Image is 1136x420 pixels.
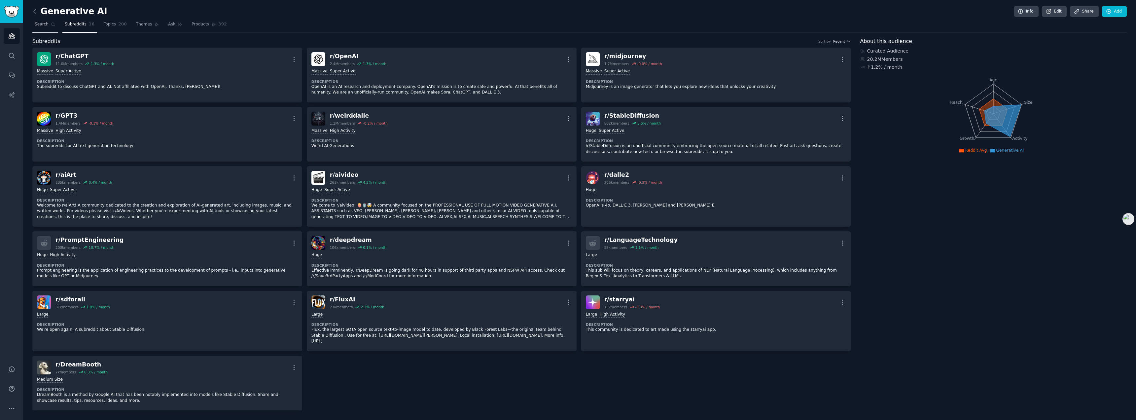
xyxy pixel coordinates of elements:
p: The subreddit for AI text generation technology [37,143,298,149]
div: -0.3 % / month [635,305,660,309]
div: High Activity [330,128,356,134]
tspan: Activity [1012,136,1027,141]
div: Curated Audience [860,48,1127,55]
div: 1.1 % / month [635,245,658,250]
div: Huge [37,187,48,193]
a: GPT3r/GPT31.4Mmembers-0.1% / monthMassiveHigh ActivityDescriptionThe subreddit for AI text genera... [32,107,302,162]
a: StableDiffusionr/StableDiffusion802kmembers3.5% / monthHugeSuper ActiveDescription/r/StableDiffus... [581,107,851,162]
p: This community is dedicated to art made using the starryai app. [586,327,846,333]
tspan: Growth [960,136,974,141]
a: Subreddits16 [62,19,97,33]
a: Info [1014,6,1039,17]
p: DreamBooth is a method by Google AI that has been notably implemented into models like Stable Dif... [37,392,298,403]
span: Subreddits [32,37,60,46]
div: 11.0M members [55,61,83,66]
img: dalle2 [586,171,600,185]
div: High Activity [50,252,76,258]
img: midjourney [586,52,600,66]
span: About this audience [860,37,912,46]
a: sdforallr/sdforall31kmembers1.0% / monthLargeDescriptionWe're open again. A subreddit about Stabl... [32,291,302,351]
div: 1.7M members [604,61,629,66]
div: r/ dalle2 [604,171,662,179]
span: Recent [833,39,845,44]
dt: Description [37,79,298,84]
div: 263k members [330,180,355,185]
div: 1.4M members [55,121,81,126]
a: Topics200 [101,19,129,33]
span: Reddit Avg [965,148,987,153]
span: Topics [104,21,116,27]
div: r/ StableDiffusion [604,112,661,120]
a: Share [1070,6,1098,17]
span: 16 [89,21,94,27]
div: Super Active [324,187,350,193]
div: 7k members [55,370,76,374]
p: Prompt engineering is the application of engineering practices to the development of prompts - i.... [37,268,298,279]
div: 3.5 % / month [637,121,661,126]
div: Massive [37,128,53,134]
div: Huge [37,252,48,258]
a: OpenAIr/OpenAI2.4Mmembers1.3% / monthMassiveSuper ActiveDescriptionOpenAI is an AI research and d... [307,48,577,102]
h2: Generative AI [32,6,107,17]
tspan: Reach [950,100,963,104]
div: 23k members [330,305,353,309]
div: 1.0 % / month [87,305,110,309]
div: ↑ 1.2 % / month [867,64,902,71]
div: Large [311,312,323,318]
a: FluxAIr/FluxAI23kmembers2.3% / monthLargeDescriptionFlux, the largest SOTA open source text-to-im... [307,291,577,351]
a: Add [1102,6,1127,17]
span: 392 [218,21,227,27]
a: Edit [1042,6,1067,17]
p: Welcome to r/aivideo! 🍿🥤🤯 A community focused on the PROFESSIONAL USE OF FULL MOTION VIDEO GENERA... [311,203,572,220]
div: 802k members [604,121,629,126]
tspan: Size [1024,100,1032,104]
div: Massive [311,128,328,134]
dt: Description [586,138,846,143]
img: StableDiffusion [586,112,600,126]
dt: Description [586,198,846,203]
dt: Description [586,79,846,84]
div: 106k members [330,245,355,250]
img: starryai [586,295,600,309]
div: 2.4M members [330,61,355,66]
a: Products392 [189,19,229,33]
span: 200 [118,21,127,27]
p: Weird AI Generations [311,143,572,149]
div: r/ starryai [604,295,660,304]
button: Recent [833,39,851,44]
tspan: Age [989,78,997,82]
div: 1.2M members [330,121,355,126]
div: 206k members [604,180,629,185]
img: GPT3 [37,112,51,126]
img: deepdream [311,236,325,250]
div: Massive [37,68,53,75]
p: OpenAI is an AI research and deployment company. OpenAI's mission is to create safe and powerful ... [311,84,572,95]
p: Midjourney is an image generator that lets you explore new ideas that unlocks your creativity. [586,84,846,90]
div: r/ ChatGPT [55,52,114,60]
a: r/PromptEngineering200kmembers10.7% / monthHugeHigh ActivityDescriptionPrompt engineering is the ... [32,231,302,286]
div: 20.2M Members [860,56,1127,63]
dt: Description [37,387,298,392]
dt: Description [586,322,846,327]
div: 1.3 % / month [91,61,114,66]
div: 4.2 % / month [363,180,386,185]
span: Products [192,21,209,27]
p: This sub will focus on theory, careers, and applications of NLP (Natural Language Processing), wh... [586,268,846,279]
div: Super Active [599,128,624,134]
div: Massive [311,68,328,75]
dt: Description [311,263,572,268]
div: r/ OpenAI [330,52,386,60]
div: r/ GPT3 [55,112,113,120]
div: 10.7 % / month [89,245,114,250]
a: Search [32,19,58,33]
div: 0.3 % / month [84,370,108,374]
div: 0.4 % / month [89,180,112,185]
dt: Description [311,322,572,327]
a: deepdreamr/deepdream106kmembers0.1% / monthHugeDescriptionEffective imminently, r/DeepDream is go... [307,231,577,286]
img: ChatGPT [37,52,51,66]
dt: Description [37,322,298,327]
p: Subreddit to discuss ChatGPT and AI. Not affiliated with OpenAI. Thanks, [PERSON_NAME]! [37,84,298,90]
div: Massive [586,68,602,75]
p: /r/StableDiffusion is an unofficial community embracing the open-source material of all related. ... [586,143,846,155]
div: r/ aiArt [55,171,112,179]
